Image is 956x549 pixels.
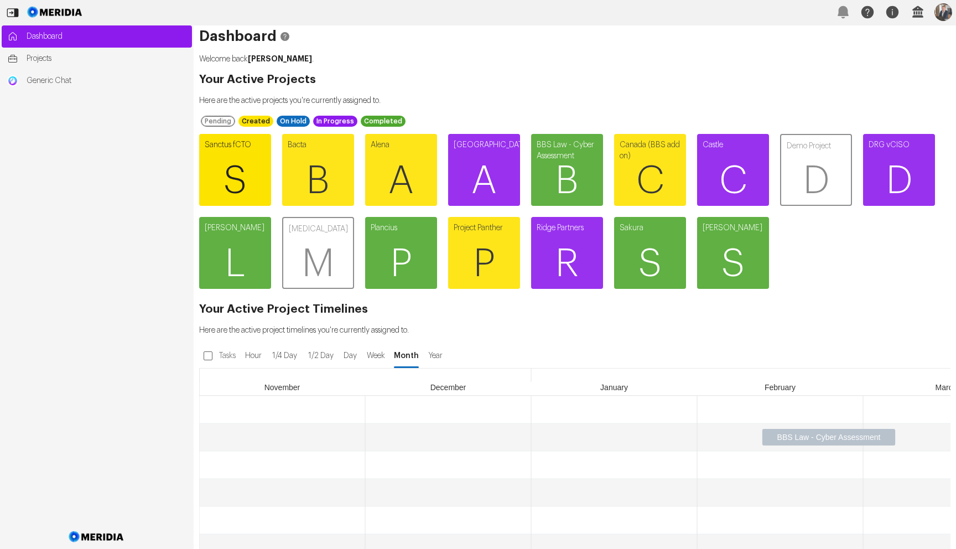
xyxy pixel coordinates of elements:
span: L [199,231,271,297]
span: A [448,148,520,214]
a: Dashboard [2,25,192,48]
a: PlanciusP [365,217,437,289]
div: In Progress [313,116,357,127]
span: Day [341,350,358,361]
img: Profile Icon [934,3,952,21]
span: S [614,231,686,297]
span: Hour [243,350,264,361]
span: P [365,231,437,297]
span: C [697,148,769,214]
span: B [531,148,603,214]
span: Generic Chat [27,75,186,86]
a: [GEOGRAPHIC_DATA]A [448,134,520,206]
a: [MEDICAL_DATA]M [282,217,354,289]
span: Month [393,350,420,361]
span: 1/4 Day [269,350,300,361]
span: R [531,231,603,297]
div: Created [238,116,273,127]
span: S [697,231,769,297]
img: Generic Chat [7,75,18,86]
a: Project PantherP [448,217,520,289]
a: Generic ChatGeneric Chat [2,70,192,92]
span: Projects [27,53,186,64]
a: AlenaA [365,134,437,206]
span: Year [425,350,445,361]
a: Canada (BBS add on)C [614,134,686,206]
p: Here are the active projects you're currently assigned to. [199,95,950,106]
a: [PERSON_NAME]S [697,217,769,289]
span: Dashboard [27,31,186,42]
span: 1/2 Day [305,350,336,361]
a: Sanctus fCTOS [199,134,271,206]
strong: [PERSON_NAME] [248,55,312,63]
a: CastleC [697,134,769,206]
span: M [283,231,353,297]
a: Projects [2,48,192,70]
h1: Dashboard [199,31,950,42]
p: Welcome back . [199,53,950,65]
span: Week [364,350,387,361]
div: On Hold [277,116,310,127]
span: D [781,148,851,214]
a: BactaB [282,134,354,206]
span: B [282,148,354,214]
a: SakuraS [614,217,686,289]
h2: Your Active Projects [199,74,950,85]
div: Completed [361,116,406,127]
span: S [199,148,271,214]
span: A [365,148,437,214]
img: Meridia Logo [67,525,126,549]
label: Tasks [217,346,240,366]
a: Ridge PartnersR [531,217,603,289]
span: C [614,148,686,214]
a: Demo ProjectD [780,134,852,206]
p: Here are the active project timelines you're currently assigned to. [199,325,950,336]
a: [PERSON_NAME]L [199,217,271,289]
div: Pending [201,116,235,127]
span: D [863,148,935,214]
h2: Your Active Project Timelines [199,304,950,315]
span: P [448,231,520,297]
a: BBS Law - Cyber AssessmentB [531,134,603,206]
a: DRG vCISOD [863,134,935,206]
